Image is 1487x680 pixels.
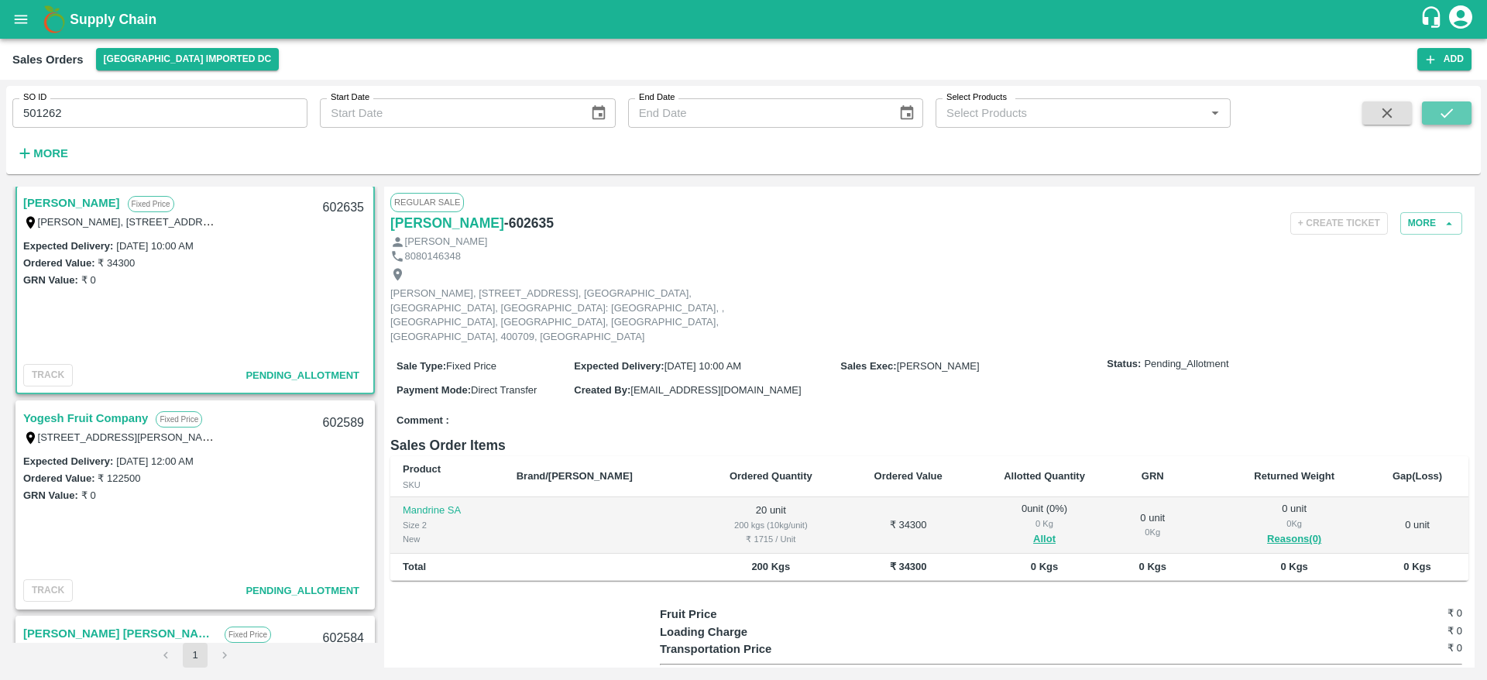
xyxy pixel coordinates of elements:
[23,623,217,644] a: [PERSON_NAME] [PERSON_NAME] Sugdare
[183,643,208,668] button: page 1
[96,48,280,70] button: Select DC
[98,472,140,484] label: ₹ 122500
[23,274,78,286] label: GRN Value:
[12,140,72,167] button: More
[1139,561,1166,572] b: 0 Kgs
[471,384,537,396] span: Direct Transfer
[1033,531,1056,548] button: Allot
[81,274,96,286] label: ₹ 0
[12,50,84,70] div: Sales Orders
[116,240,193,252] label: [DATE] 10:00 AM
[390,212,504,234] a: [PERSON_NAME]
[38,431,221,443] label: [STREET_ADDRESS][PERSON_NAME]
[23,472,94,484] label: Ordered Value:
[1417,48,1472,70] button: Add
[984,517,1104,531] div: 0 Kg
[892,98,922,128] button: Choose date
[38,215,1264,228] label: [PERSON_NAME], [STREET_ADDRESS], [GEOGRAPHIC_DATA], [GEOGRAPHIC_DATA], [GEOGRAPHIC_DATA]: [GEOGRA...
[116,455,193,467] label: [DATE] 12:00 AM
[403,503,492,518] p: Mandrine SA
[331,91,369,104] label: Start Date
[403,478,492,492] div: SKU
[1280,561,1307,572] b: 0 Kgs
[397,384,471,396] label: Payment Mode :
[23,257,94,269] label: Ordered Value:
[840,360,896,372] label: Sales Exec :
[751,561,790,572] b: 200 Kgs
[1031,561,1058,572] b: 0 Kgs
[1235,517,1354,531] div: 0 Kg
[1328,606,1462,621] h6: ₹ 0
[1235,502,1354,548] div: 0 unit
[665,360,741,372] span: [DATE] 10:00 AM
[390,193,464,211] span: Regular Sale
[403,561,426,572] b: Total
[1144,357,1228,372] span: Pending_Allotment
[660,623,860,641] p: Loading Charge
[23,240,113,252] label: Expected Delivery :
[23,455,113,467] label: Expected Delivery :
[397,360,446,372] label: Sale Type :
[940,103,1200,123] input: Select Products
[23,489,78,501] label: GRN Value:
[1420,5,1447,33] div: customer-support
[1004,470,1085,482] b: Allotted Quantity
[946,91,1007,104] label: Select Products
[390,287,739,344] p: [PERSON_NAME], [STREET_ADDRESS], [GEOGRAPHIC_DATA], [GEOGRAPHIC_DATA], [GEOGRAPHIC_DATA]: [GEOGRA...
[1328,641,1462,656] h6: ₹ 0
[897,360,980,372] span: [PERSON_NAME]
[1403,561,1430,572] b: 0 Kgs
[890,561,927,572] b: ₹ 34300
[397,414,449,428] label: Comment :
[403,463,441,475] b: Product
[70,9,1420,30] a: Supply Chain
[697,497,844,554] td: 20 unit
[81,489,96,501] label: ₹ 0
[660,606,860,623] p: Fruit Price
[405,249,461,264] p: 8080146348
[730,470,812,482] b: Ordered Quantity
[1447,3,1475,36] div: account of current user
[574,360,664,372] label: Expected Delivery :
[709,532,832,546] div: ₹ 1715 / Unit
[1205,103,1225,123] button: Open
[1393,470,1442,482] b: Gap(Loss)
[390,434,1468,456] h6: Sales Order Items
[128,196,174,212] p: Fixed Price
[23,408,148,428] a: Yogesh Fruit Company
[517,470,633,482] b: Brand/[PERSON_NAME]
[1400,212,1462,235] button: More
[984,502,1104,548] div: 0 unit ( 0 %)
[151,643,239,668] nav: pagination navigation
[630,384,801,396] span: [EMAIL_ADDRESS][DOMAIN_NAME]
[403,532,492,546] div: New
[1366,497,1468,554] td: 0 unit
[709,518,832,532] div: 200 kgs (10kg/unit)
[314,405,373,441] div: 602589
[660,641,860,658] p: Transportation Price
[156,411,202,428] p: Fixed Price
[1328,623,1462,639] h6: ₹ 0
[1129,511,1176,540] div: 0 unit
[1254,470,1334,482] b: Returned Weight
[639,91,675,104] label: End Date
[1107,357,1141,372] label: Status:
[1129,525,1176,539] div: 0 Kg
[23,91,46,104] label: SO ID
[3,2,39,37] button: open drawer
[314,620,373,657] div: 602584
[320,98,578,128] input: Start Date
[504,212,554,234] h6: - 602635
[874,470,943,482] b: Ordered Value
[23,193,120,213] a: [PERSON_NAME]
[98,257,135,269] label: ₹ 34300
[246,369,359,381] span: Pending_Allotment
[628,98,886,128] input: End Date
[246,585,359,596] span: Pending_Allotment
[446,360,496,372] span: Fixed Price
[12,98,307,128] input: Enter SO ID
[314,190,373,226] div: 602635
[225,627,271,643] p: Fixed Price
[405,235,488,249] p: [PERSON_NAME]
